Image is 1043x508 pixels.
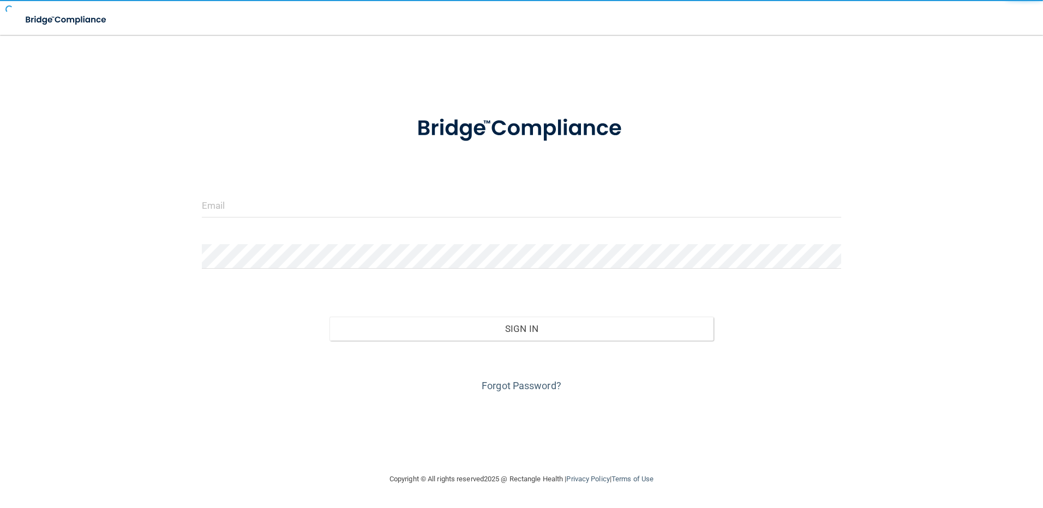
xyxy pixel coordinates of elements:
button: Sign In [329,317,714,341]
a: Terms of Use [612,475,654,483]
div: Copyright © All rights reserved 2025 @ Rectangle Health | | [322,462,721,497]
a: Forgot Password? [482,380,561,391]
input: Email [202,193,842,217]
img: bridge_compliance_login_screen.278c3ca4.svg [16,9,117,31]
a: Privacy Policy [566,475,609,483]
img: bridge_compliance_login_screen.278c3ca4.svg [394,100,649,157]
